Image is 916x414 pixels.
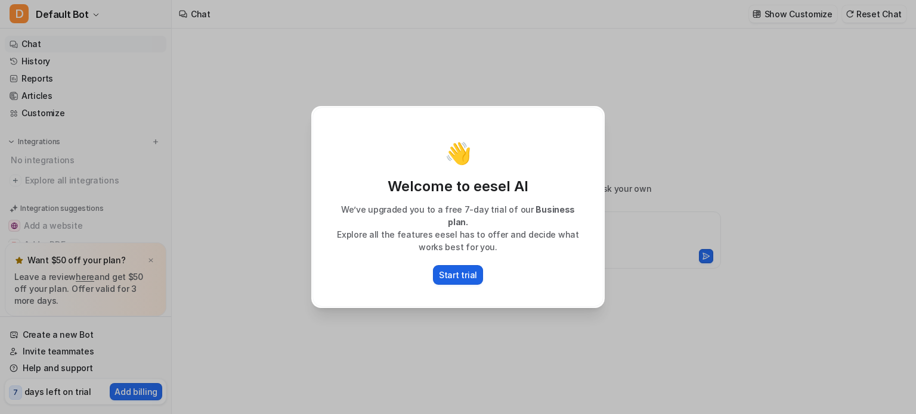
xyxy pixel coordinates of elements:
p: 👋 [445,141,472,165]
p: Start trial [439,269,477,281]
button: Start trial [433,265,483,285]
p: We’ve upgraded you to a free 7-day trial of our [325,203,591,228]
p: Welcome to eesel AI [325,177,591,196]
p: Explore all the features eesel has to offer and decide what works best for you. [325,228,591,253]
